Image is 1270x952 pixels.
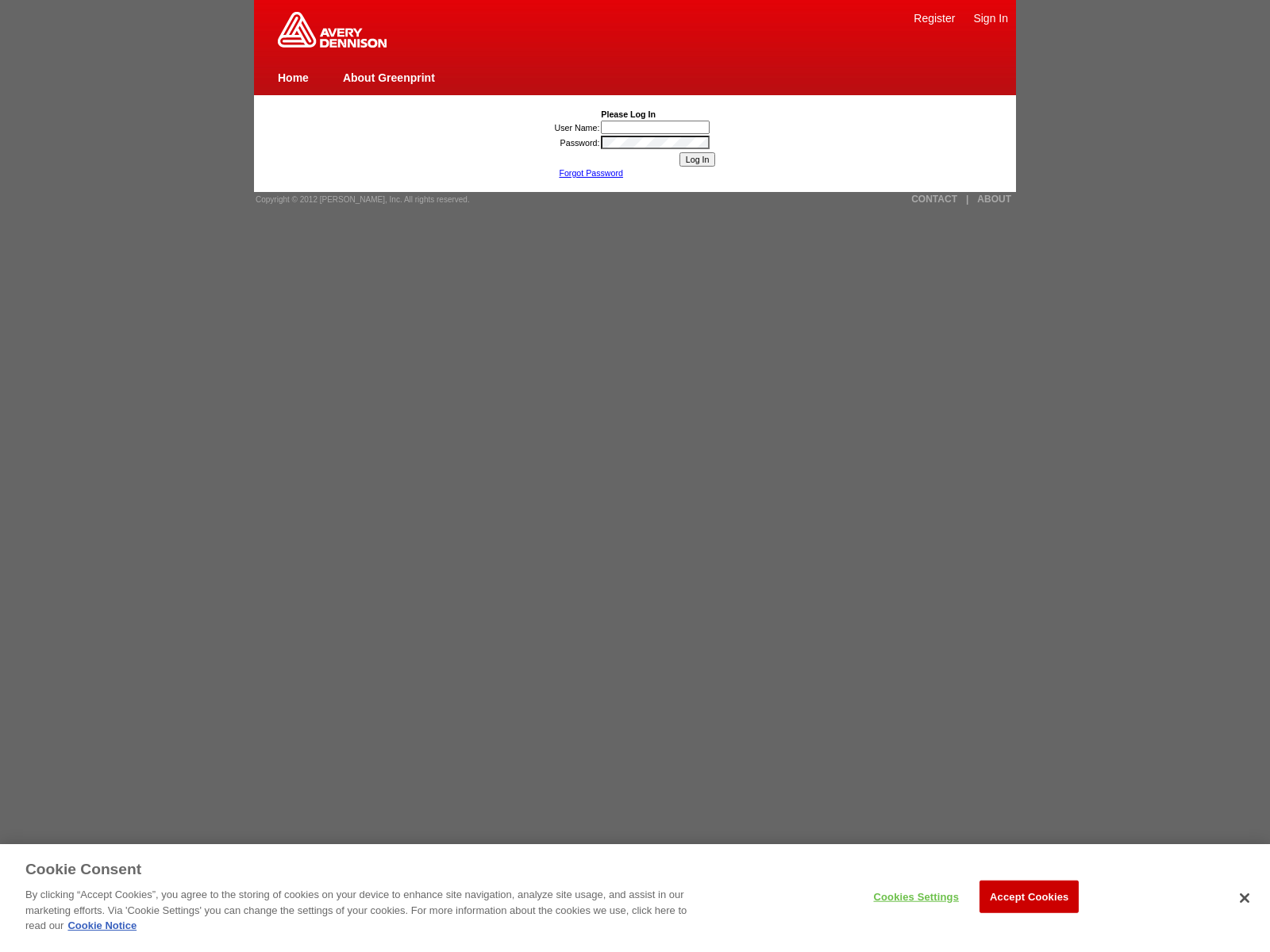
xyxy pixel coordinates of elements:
[601,109,656,119] b: Please Log In
[555,123,600,132] label: User Name:
[278,12,387,48] img: Home
[911,194,957,205] a: CONTACT
[560,138,600,148] label: Password:
[343,71,435,84] a: About Greenprint
[973,12,1008,25] a: Sign In
[977,194,1011,205] a: ABOUT
[914,12,955,25] a: Register
[278,40,387,49] a: Greenprint
[1227,881,1262,916] button: Close
[966,194,968,205] a: |
[25,887,698,934] p: By clicking “Accept Cookies”, you agree to the storing of cookies on your device to enhance site ...
[25,860,141,880] h3: Cookie Consent
[67,919,137,931] a: Cookie Notice
[867,881,966,912] button: Cookies Settings
[278,71,309,84] a: Home
[256,195,470,204] span: Copyright © 2012 [PERSON_NAME], Inc. All rights reserved.
[679,152,716,167] input: Log In
[979,880,1079,913] button: Accept Cookies
[559,168,623,178] a: Forgot Password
